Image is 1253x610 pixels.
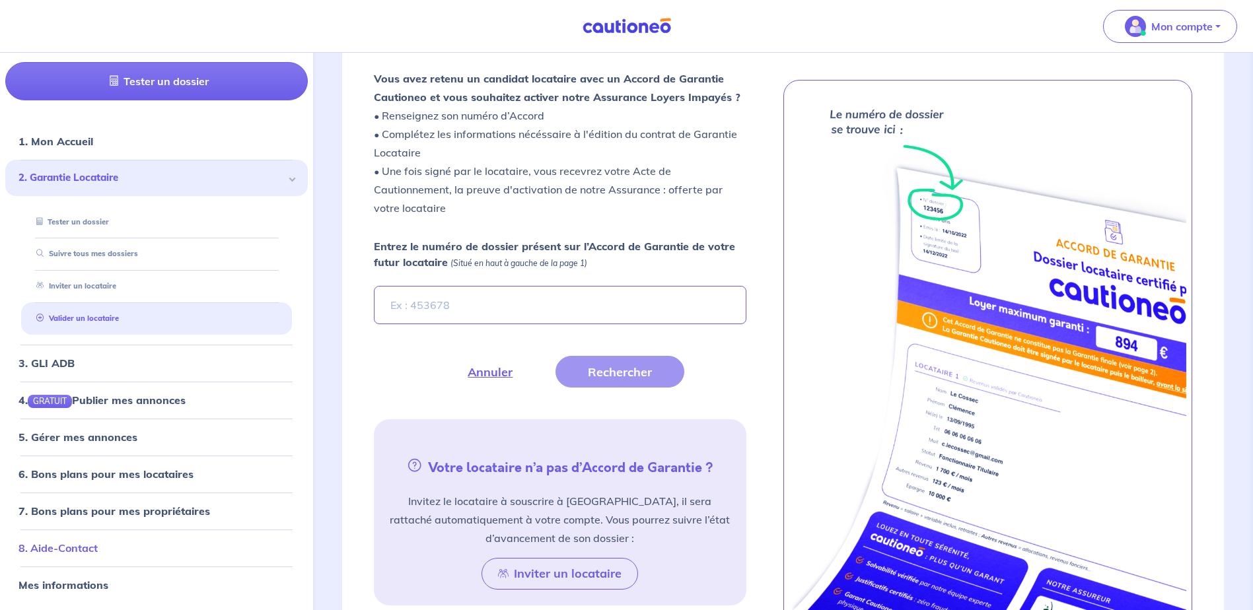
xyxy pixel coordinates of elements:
[374,69,746,217] p: • Renseignez son numéro d’Accord • Complétez les informations nécéssaire à l'édition du contrat d...
[31,314,119,323] a: Valider un locataire
[577,18,676,34] img: Cautioneo
[379,456,740,476] h5: Votre locataire n’a pas d’Accord de Garantie ?
[5,129,308,155] div: 1. Mon Accueil
[450,258,587,268] em: (Situé en haut à gauche de la page 1)
[21,308,292,329] div: Valider un locataire
[5,535,308,561] div: 8. Aide-Contact
[5,160,308,197] div: 2. Garantie Locataire
[5,461,308,487] div: 6. Bons plans pour mes locataires
[5,350,308,376] div: 3. GLI ADB
[18,171,285,186] span: 2. Garantie Locataire
[18,430,137,444] a: 5. Gérer mes annonces
[5,572,308,598] div: Mes informations
[18,504,210,518] a: 7. Bons plans pour mes propriétaires
[390,492,730,547] p: Invitez le locataire à souscrire à [GEOGRAPHIC_DATA], il sera rattaché automatiquement à votre co...
[5,424,308,450] div: 5. Gérer mes annonces
[31,282,116,291] a: Inviter un locataire
[18,393,186,407] a: 4.GRATUITPublier mes annonces
[374,72,740,104] strong: Vous avez retenu un candidat locataire avec un Accord de Garantie Cautioneo et vous souhaitez act...
[18,578,108,592] a: Mes informations
[435,356,545,388] button: Annuler
[31,250,138,259] a: Suivre tous mes dossiers
[5,63,308,101] a: Tester un dossier
[1151,18,1213,34] p: Mon compte
[1103,10,1237,43] button: illu_account_valid_menu.svgMon compte
[18,135,93,149] a: 1. Mon Accueil
[1125,16,1146,37] img: illu_account_valid_menu.svg
[5,387,308,413] div: 4.GRATUITPublier mes annonces
[374,286,746,324] input: Ex : 453678
[18,541,98,555] a: 8. Aide-Contact
[21,211,292,233] div: Tester un dossier
[31,217,109,226] a: Tester un dossier
[374,240,735,269] strong: Entrez le numéro de dossier présent sur l’Accord de Garantie de votre futur locataire
[5,498,308,524] div: 7. Bons plans pour mes propriétaires
[21,276,292,298] div: Inviter un locataire
[21,244,292,265] div: Suivre tous mes dossiers
[18,356,75,370] a: 3. GLI ADB
[482,558,638,590] button: Inviter un locataire
[18,467,194,481] a: 6. Bons plans pour mes locataires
